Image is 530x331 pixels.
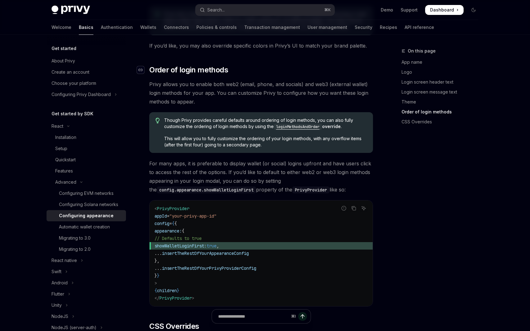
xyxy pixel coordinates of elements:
div: About Privy [52,57,75,65]
a: Configuring Solana networks [47,199,126,210]
a: User management [308,20,347,35]
div: Configuring Privy Dashboard [52,91,111,98]
a: Basics [79,20,93,35]
div: Features [55,167,73,175]
button: Toggle Swift section [47,266,126,277]
span: Though Privy provides careful defaults around ordering of login methods, you can also fully custo... [164,117,367,130]
img: dark logo [52,6,90,14]
a: Order of login methods [402,107,483,117]
span: { [155,288,157,293]
div: React native [52,257,77,264]
span: > [155,280,157,286]
span: > [192,295,194,301]
span: Dashboard [430,7,454,13]
span: Order of login methods [149,65,228,75]
span: true [207,243,217,249]
button: Toggle Unity section [47,300,126,311]
a: Security [355,20,372,35]
div: Create an account [52,68,89,76]
span: config [155,221,169,226]
div: Automatic wallet creation [59,223,110,231]
button: Send message [298,312,307,321]
button: Toggle Flutter section [47,288,126,300]
span: showWalletLoginFirst: [155,243,207,249]
a: Welcome [52,20,71,35]
span: PrivyProvider [159,295,192,301]
div: Choose your platform [52,80,96,87]
span: }, [155,258,159,264]
h5: Get started by SDK [52,110,93,117]
div: Migrating to 2.0 [59,246,91,253]
a: Features [47,165,126,177]
code: loginMethodsAndOrder [274,124,322,130]
button: Copy the contents from the code block [350,204,358,212]
button: Ask AI [360,204,368,212]
a: Automatic wallet creation [47,221,126,232]
code: PrivyProvider [292,186,330,193]
div: React [52,122,63,130]
a: Connectors [164,20,189,35]
button: Toggle Android section [47,277,126,288]
span: { [182,228,184,234]
span: appId [155,213,167,219]
span: < [155,206,157,211]
a: Logo [402,67,483,77]
div: Configuring EVM networks [59,190,114,197]
button: Toggle dark mode [469,5,478,15]
a: Authentication [101,20,133,35]
a: About Privy [47,55,126,67]
a: Create an account [47,67,126,78]
div: Swift [52,268,61,275]
a: Navigate to header [137,65,149,75]
a: Transaction management [244,20,300,35]
div: NodeJS [52,313,68,320]
span: On this page [408,47,436,55]
span: insertTheRestOfYourPrivyProviderConfig [162,265,256,271]
button: Toggle React native section [47,255,126,266]
button: Open search [195,4,335,16]
svg: Tip [155,118,160,123]
a: Theme [402,97,483,107]
span: "your-privy-app-id" [169,213,217,219]
span: { [174,221,177,226]
span: ... [155,251,162,256]
div: Migrating to 3.0 [59,234,91,242]
div: Android [52,279,68,287]
div: Installation [55,134,76,141]
a: Quickstart [47,154,126,165]
span: = [169,221,172,226]
span: // Defaults to true [155,236,202,241]
button: Toggle Configuring Privy Dashboard section [47,89,126,100]
span: } [177,288,179,293]
span: } [157,273,159,278]
a: loginMethodsAndOrderoverride [274,124,341,129]
span: insertTheRestOfYourAppearanceConfig [162,251,249,256]
span: { [172,221,174,226]
span: ... [155,265,162,271]
a: Login screen header text [402,77,483,87]
a: Configuring EVM networks [47,188,126,199]
div: Quickstart [55,156,76,163]
a: Installation [47,132,126,143]
span: ⌘ K [324,7,331,12]
div: Unity [52,301,62,309]
a: App name [402,57,483,67]
a: Login screen message text [402,87,483,97]
a: CSS Overrides [402,117,483,127]
button: Toggle NodeJS section [47,311,126,322]
span: appearance: [155,228,182,234]
div: Advanced [55,178,76,186]
a: Support [401,7,418,13]
a: Migrating to 3.0 [47,232,126,244]
div: Search... [207,6,225,14]
button: Toggle Advanced section [47,177,126,188]
a: Configuring appearance [47,210,126,221]
div: Configuring appearance [59,212,114,219]
span: For many apps, it is preferable to display wallet (or social) logins upfront and have users click... [149,159,373,194]
span: Privy allows you to enable both web2 (email, phone, and socials) and web3 (external wallet) login... [149,80,373,106]
div: Setup [55,145,67,152]
code: config.appearance.showWalletLoginFirst [157,186,256,193]
span: PrivyProvider [157,206,189,211]
a: Wallets [140,20,156,35]
a: Dashboard [425,5,464,15]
